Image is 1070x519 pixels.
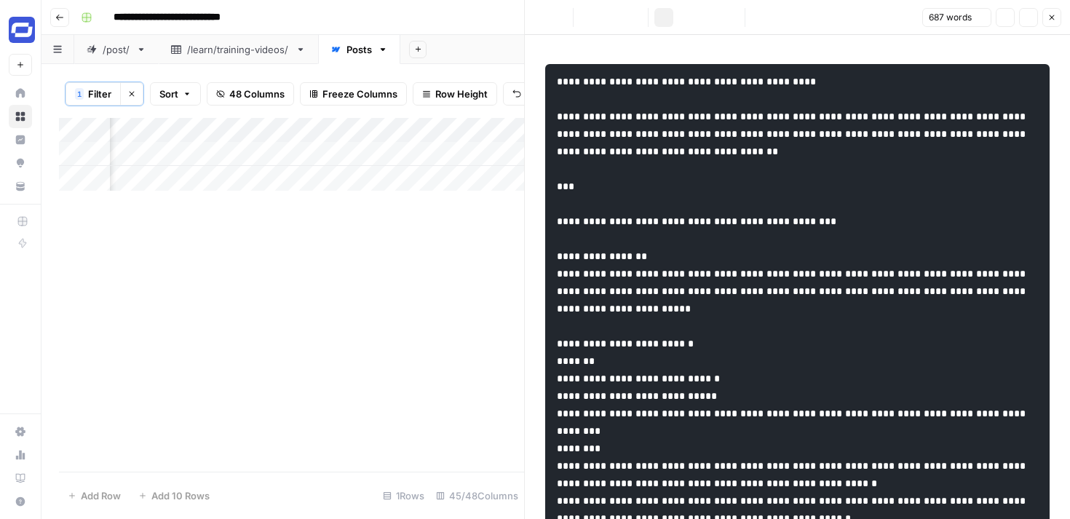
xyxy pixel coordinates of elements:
[322,87,397,101] span: Freeze Columns
[9,420,32,443] a: Settings
[9,17,35,43] img: Synthesia Logo
[9,151,32,175] a: Opportunities
[207,82,294,106] button: 48 Columns
[74,35,159,64] a: /post/
[318,35,400,64] a: Posts
[75,88,84,100] div: 1
[187,42,290,57] div: /learn/training-videos/
[81,488,121,503] span: Add Row
[9,175,32,198] a: Your Data
[9,490,32,513] button: Help + Support
[66,82,120,106] button: 1Filter
[9,467,32,490] a: Learning Hub
[103,42,130,57] div: /post/
[9,128,32,151] a: Insights
[9,105,32,128] a: Browse
[9,443,32,467] a: Usage
[229,87,285,101] span: 48 Columns
[300,82,407,106] button: Freeze Columns
[88,87,111,101] span: Filter
[130,484,218,507] button: Add 10 Rows
[430,484,524,507] div: 45/48 Columns
[59,484,130,507] button: Add Row
[159,87,178,101] span: Sort
[929,11,972,24] span: 687 words
[151,488,210,503] span: Add 10 Rows
[9,12,32,48] button: Workspace: Synthesia
[922,8,991,27] button: 687 words
[9,82,32,105] a: Home
[435,87,488,101] span: Row Height
[377,484,430,507] div: 1 Rows
[346,42,372,57] div: Posts
[150,82,201,106] button: Sort
[413,82,497,106] button: Row Height
[77,88,82,100] span: 1
[159,35,318,64] a: /learn/training-videos/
